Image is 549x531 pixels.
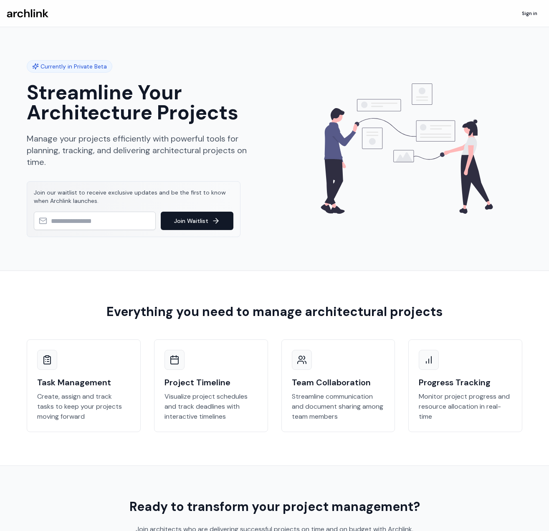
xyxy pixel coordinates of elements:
img: Archlink [7,9,48,18]
p: Join our waitlist to receive exclusive updates and be the first to know when Archlink launches. [34,188,233,205]
h2: Everything you need to manage architectural projects [27,304,522,319]
h3: Progress Tracking [419,377,512,388]
h2: Ready to transform your project management? [27,499,522,514]
a: Sign in [517,7,542,20]
p: Visualize project schedules and track deadlines with interactive timelines [164,392,258,422]
span: Currently in Private Beta [40,62,107,71]
h3: Project Timeline [164,377,258,388]
h1: Streamline Your Architecture Projects [27,83,258,123]
p: Create, assign and track tasks to keep your projects moving forward [37,392,130,422]
h3: Team Collaboration [292,377,385,388]
button: Join Waitlist [161,212,233,230]
p: Manage your projects efficiently with powerful tools for planning, tracking, and delivering archi... [27,133,258,168]
p: Streamline communication and document sharing among team members [292,392,385,422]
p: Monitor project progress and resource allocation in real-time [419,392,512,422]
h3: Task Management [37,377,130,388]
